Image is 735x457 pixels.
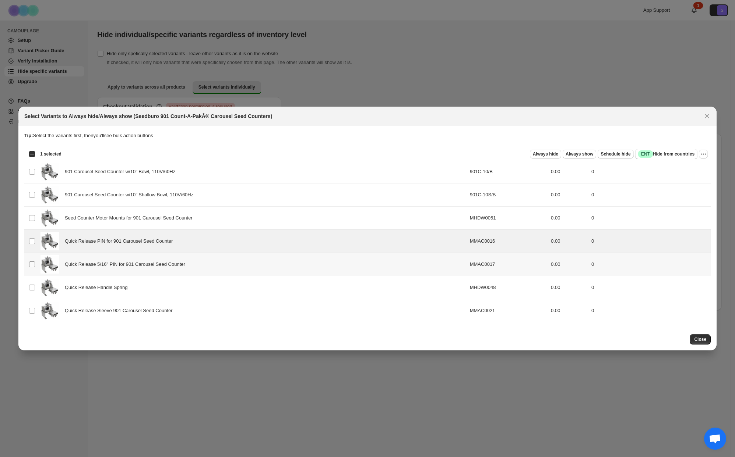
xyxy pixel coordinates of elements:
[549,160,589,183] td: 0.00
[468,253,549,276] td: MMAC0017
[41,163,59,181] img: Carousel_-_Shallow_Bowl_Left_Iso_2.jpg
[41,301,59,320] img: Carousel_-_Shallow_Bowl_Left_Iso_2.jpg
[635,149,697,159] button: SuccessENTHide from countries
[65,191,197,199] span: 901 Carousel Seed Counter w/10" Shallow Bowl, 110V/60Hz
[566,151,593,157] span: Always show
[641,151,650,157] span: ENT
[41,278,59,297] img: Carousel_-_Shallow_Bowl_Left_Iso_2.jpg
[24,132,711,139] p: Select the variants first, then you'll see bulk action buttons
[549,230,589,253] td: 0.00
[549,253,589,276] td: 0.00
[704,428,726,450] div: Open chat
[65,238,177,245] span: Quick Release PIN for 901 Carousel Seed Counter
[41,209,59,227] img: Carousel_-_Shallow_Bowl_Left_Iso_2.jpg
[468,299,549,322] td: MMAC0021
[589,230,711,253] td: 0
[563,150,596,158] button: Always show
[468,276,549,299] td: MHDW0048
[41,186,59,204] img: Carousel_-_Shallow_Bowl_Left_Iso_2.jpg
[468,230,549,253] td: MMAC0016
[41,232,59,250] img: Carousel_-_Shallow_Bowl_Left_Iso_2.jpg
[468,183,549,207] td: 901C-10S/B
[589,299,711,322] td: 0
[468,160,549,183] td: 901C-10/B
[530,150,561,158] button: Always hide
[589,253,711,276] td: 0
[589,183,711,207] td: 0
[601,151,630,157] span: Schedule hide
[65,168,179,175] span: 901 Carousel Seed Counter w/10" Bowl, 110V/60Hz
[549,183,589,207] td: 0.00
[533,151,558,157] span: Always hide
[24,113,272,120] h2: Select Variants to Always hide/Always show (Seedburo 901 Count-A-PakÂ® Carousel Seed Counters)
[65,261,189,268] span: Quick Release 5/16" PIN for 901 Carousel Seed Counter
[702,111,712,121] button: Close
[549,276,589,299] td: 0.00
[589,160,711,183] td: 0
[690,334,711,344] button: Close
[699,150,708,158] button: More actions
[468,207,549,230] td: MHDW0051
[549,299,589,322] td: 0.00
[694,336,706,342] span: Close
[65,214,197,222] span: Seed Counter Motor Mounts for 901 Carousel Seed Counter
[549,207,589,230] td: 0.00
[65,284,131,291] span: Quick Release Handle Spring
[589,276,711,299] td: 0
[40,151,61,157] span: 1 selected
[598,150,633,158] button: Schedule hide
[65,307,177,314] span: Quick Release Sleeve 901 Carousel Seed Counter
[24,133,33,138] strong: Tip:
[589,207,711,230] td: 0
[638,150,694,158] span: Hide from countries
[41,255,59,274] img: Carousel_-_Shallow_Bowl_Left_Iso_2.jpg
